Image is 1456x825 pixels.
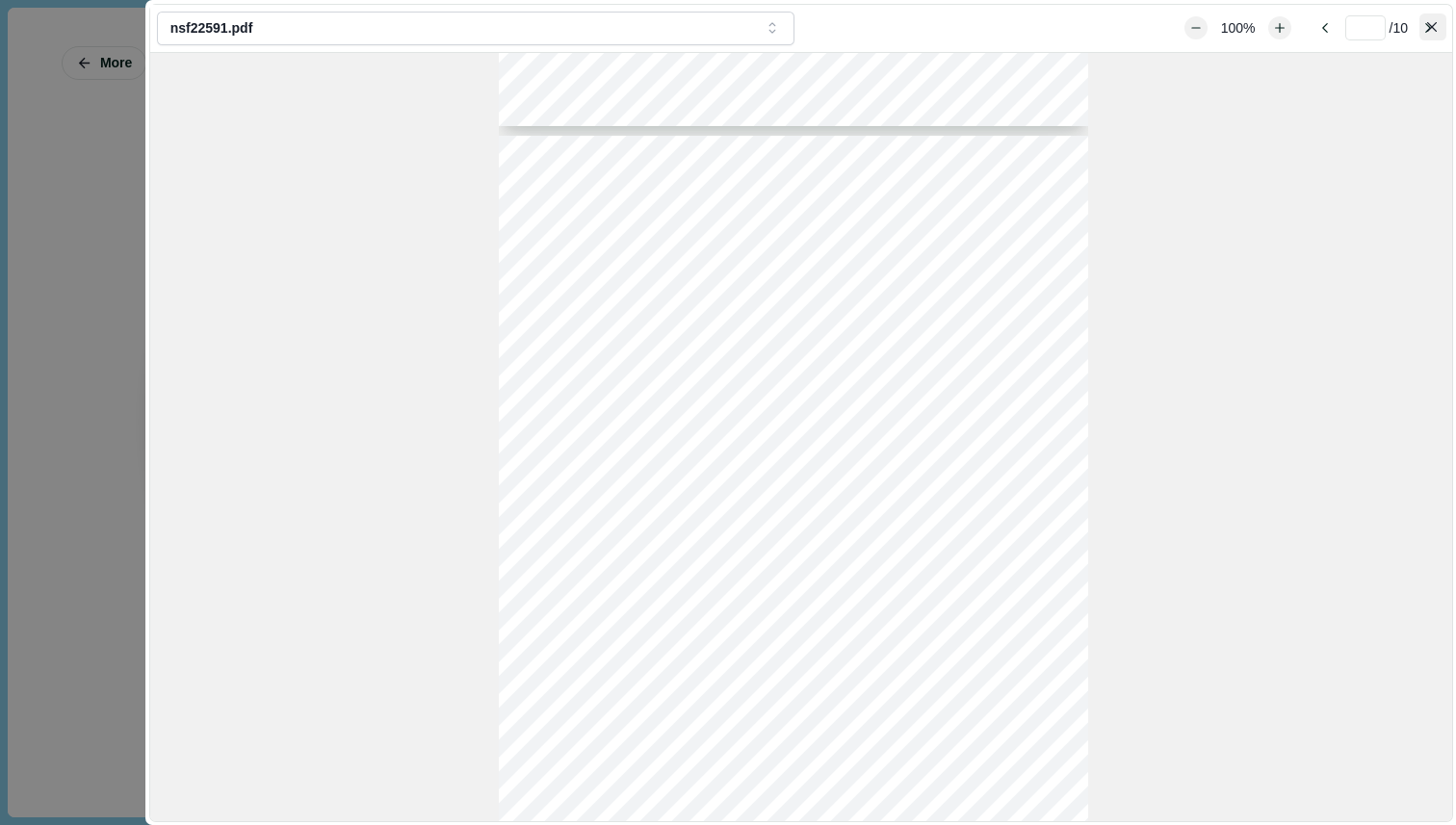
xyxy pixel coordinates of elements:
[170,20,757,37] div: nsf22591.pdf
[1309,16,1342,39] button: Go to previous page
[1419,13,1446,40] button: Close
[1412,16,1445,39] button: Go to next page
[1184,16,1208,39] button: Zoom out
[1390,18,1408,39] span: / 10
[157,12,794,45] button: nsf22591.pdf
[1268,16,1291,39] button: Zoom in
[499,53,1103,821] div: grid
[1211,18,1265,39] div: 100%
[792,91,795,99] span: 1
